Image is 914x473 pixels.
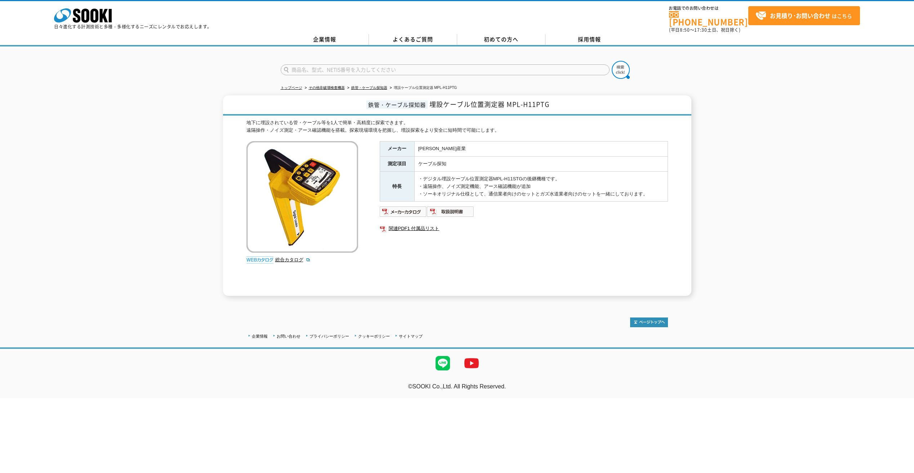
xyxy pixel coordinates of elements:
[54,24,212,29] p: 日々進化する計測技術と多種・多様化するニーズにレンタルでお応えします。
[281,34,369,45] a: 企業情報
[427,211,474,216] a: 取扱説明書
[669,27,740,33] span: (平日 ～ 土日、祝日除く)
[484,35,518,43] span: 初めての方へ
[252,334,268,338] a: 企業情報
[380,157,414,172] th: 測定項目
[380,172,414,202] th: 特長
[246,256,273,263] img: webカタログ
[366,100,428,109] span: 鉄管・ケーブル探知器
[414,172,668,202] td: ・デジタル埋設ケーブル位置測定器MPL-H11STGの後継機種です。 ・遠隔操作、ノイズ測定機能、アース確認機能が追加 ・ソーキオリジナル仕様として、通信業者向けのセットとガズ水道業者向けのセッ...
[414,157,668,172] td: ケーブル探知
[309,86,345,90] a: その他非破壊検査機器
[277,334,300,338] a: お問い合わせ
[428,349,457,378] img: LINE
[309,334,349,338] a: プライバシーポリシー
[886,391,914,397] a: テストMail
[427,206,474,217] img: 取扱説明書
[246,141,358,253] img: 埋設ケーブル位置測定器 MPL-H11PTG
[369,34,457,45] a: よくあるご質問
[275,257,311,262] a: 総合カタログ
[429,99,549,109] span: 埋設ケーブル位置測定器 MPL-H11PTG
[358,334,390,338] a: クッキーポリシー
[414,141,668,157] td: [PERSON_NAME]産業
[380,206,427,217] img: メーカーカタログ
[457,349,486,378] img: YouTube
[388,84,457,92] li: 埋設ケーブル位置測定器 MPL-H11PTG
[755,10,852,21] span: はこちら
[380,141,414,157] th: メーカー
[630,317,668,327] img: トップページへ
[281,86,302,90] a: トップページ
[380,211,427,216] a: メーカーカタログ
[246,119,668,134] div: 地下に埋設されている管・ケーブル等を1人で簡単・高精度に探索できます。 遠隔操作・ノイズ測定・アース確認機能を搭載。探索現場環境を把握し、埋設探索をより安全に短時間で可能にします。
[351,86,387,90] a: 鉄管・ケーブル探知器
[669,11,748,26] a: [PHONE_NUMBER]
[694,27,707,33] span: 17:30
[457,34,545,45] a: 初めての方へ
[612,61,630,79] img: btn_search.png
[680,27,690,33] span: 8:50
[281,64,610,75] input: 商品名、型式、NETIS番号を入力してください
[669,6,748,10] span: お電話でのお問い合わせは
[770,11,830,20] strong: お見積り･お問い合わせ
[399,334,423,338] a: サイトマップ
[380,224,668,233] a: 関連PDF1 付属品リスト
[545,34,634,45] a: 採用情報
[748,6,860,25] a: お見積り･お問い合わせはこちら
